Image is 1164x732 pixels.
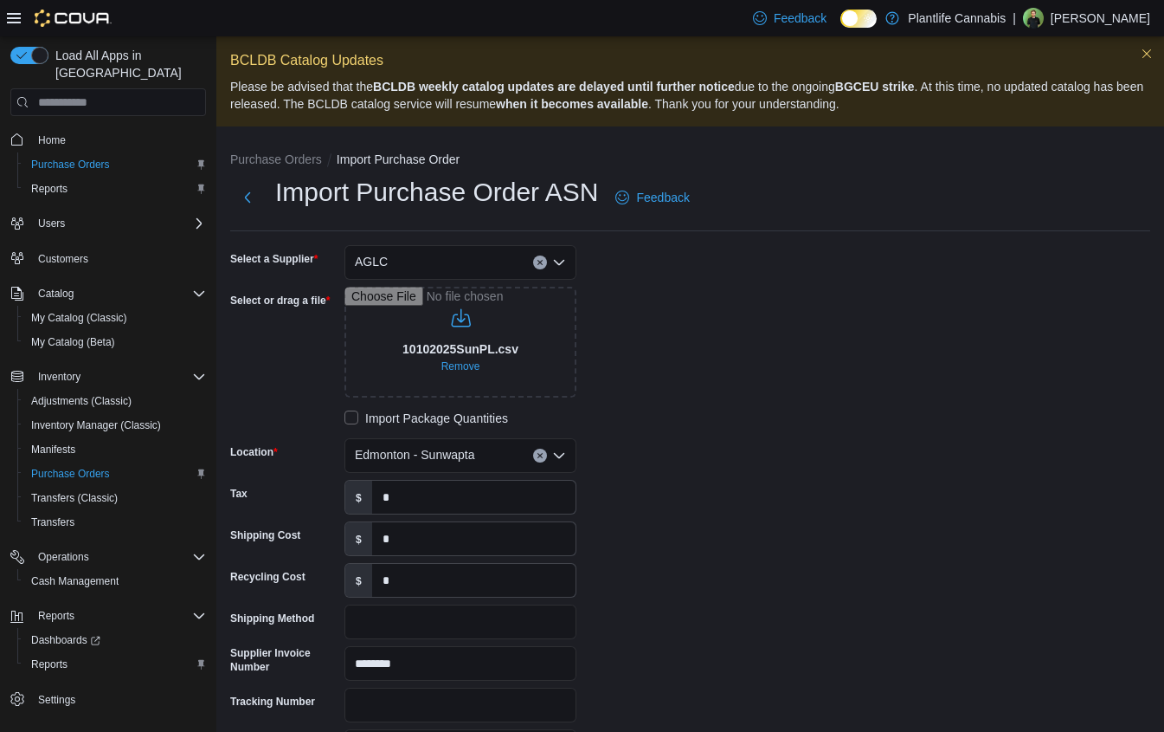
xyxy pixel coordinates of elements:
[38,370,80,384] span: Inventory
[230,695,315,709] label: Tracking Number
[441,360,480,373] span: Remove
[275,175,598,210] h1: Import Purchase Order ASN
[31,130,73,151] a: Home
[1136,43,1157,64] button: Dismiss this callout
[24,630,206,651] span: Dashboards
[345,522,372,555] label: $
[17,330,213,354] button: My Catalog (Beta)
[552,256,566,269] button: Open list of options
[1023,8,1044,29] div: Dave Dalphond
[3,604,213,628] button: Reports
[38,550,89,564] span: Operations
[31,515,74,529] span: Transfers
[355,251,388,272] span: AGLC
[3,126,213,152] button: Home
[230,252,318,266] label: Select a Supplier
[38,287,74,301] span: Catalog
[3,687,213,712] button: Settings
[38,252,88,266] span: Customers
[24,630,107,651] a: Dashboards
[31,158,110,172] span: Purchase Orders
[31,394,132,408] span: Adjustments (Classic)
[31,283,206,304] span: Catalog
[230,180,265,215] button: Next
[3,282,213,306] button: Catalog
[24,463,206,484] span: Purchase Orders
[230,612,314,625] label: Shipping Method
[24,178,206,199] span: Reports
[24,178,74,199] a: Reports
[17,510,213,534] button: Transfers
[31,311,127,325] span: My Catalog (Classic)
[1013,8,1016,29] p: |
[31,418,161,432] span: Inventory Manager (Classic)
[434,356,487,377] button: Clear selected files
[373,80,735,94] strong: BCLDB weekly catalog updates are delayed until further notice
[17,652,213,677] button: Reports
[337,152,460,166] button: Import Purchase Order
[31,248,206,269] span: Customers
[24,332,122,353] a: My Catalog (Beta)
[31,606,81,626] button: Reports
[31,213,206,234] span: Users
[774,10,826,27] span: Feedback
[31,249,95,269] a: Customers
[24,391,206,411] span: Adjustments (Classic)
[230,151,1150,172] nav: An example of EuiBreadcrumbs
[31,182,68,196] span: Reports
[31,213,72,234] button: Users
[31,491,118,505] span: Transfers (Classic)
[24,571,125,592] a: Cash Management
[31,606,206,626] span: Reports
[24,512,81,533] a: Transfers
[24,154,117,175] a: Purchase Orders
[24,154,206,175] span: Purchase Orders
[24,571,206,592] span: Cash Management
[230,570,305,584] label: Recycling Cost
[230,50,1150,71] p: BCLDB Catalog Updates
[533,449,547,463] button: Clear input
[636,189,689,206] span: Feedback
[24,654,74,675] a: Reports
[835,80,915,94] strong: BGCEU strike
[355,444,475,465] span: Edmonton - Sunwapta
[31,689,206,710] span: Settings
[746,1,833,36] a: Feedback
[31,658,68,671] span: Reports
[17,437,213,462] button: Manifests
[608,180,696,215] a: Feedback
[230,528,300,542] label: Shipping Cost
[24,463,117,484] a: Purchase Orders
[31,443,75,457] span: Manifests
[24,391,138,411] a: Adjustments (Classic)
[908,8,1006,29] p: Plantlife Cannabis
[17,569,213,593] button: Cash Management
[17,628,213,652] a: Dashboards
[17,413,213,437] button: Inventory Manager (Classic)
[31,467,110,481] span: Purchase Orders
[24,308,134,328] a: My Catalog (Classic)
[230,294,330,308] label: Select or drag a file
[31,633,100,647] span: Dashboards
[17,306,213,330] button: My Catalog (Classic)
[38,133,66,147] span: Home
[38,693,75,707] span: Settings
[17,177,213,201] button: Reports
[24,439,82,460] a: Manifests
[24,439,206,460] span: Manifests
[3,246,213,271] button: Customers
[24,488,206,509] span: Transfers (Classic)
[345,481,372,514] label: $
[31,366,87,387] button: Inventory
[24,512,206,533] span: Transfers
[230,78,1150,113] p: Please be advised that the due to the ongoing . At this time, no updated catalog has been release...
[24,488,125,509] a: Transfers (Classic)
[344,287,576,398] input: Use aria labels when no actual label is in use
[17,152,213,177] button: Purchase Orders
[17,389,213,413] button: Adjustments (Classic)
[1051,8,1150,29] p: [PERSON_NAME]
[31,366,206,387] span: Inventory
[840,10,877,28] input: Dark Mode
[344,408,508,429] label: Import Package Quantities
